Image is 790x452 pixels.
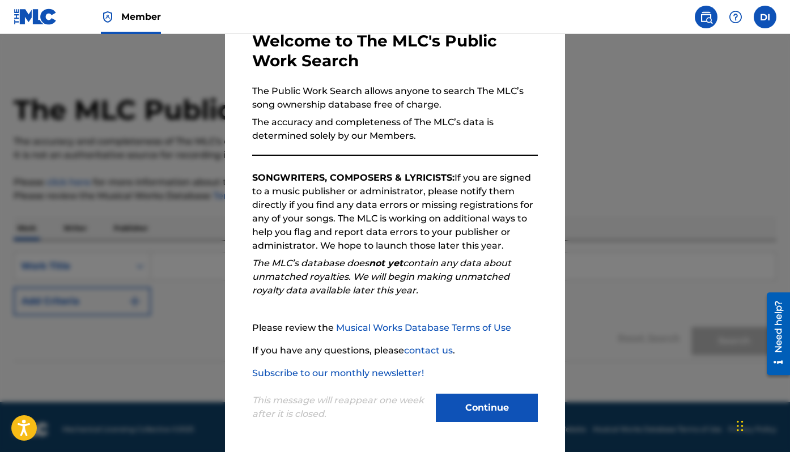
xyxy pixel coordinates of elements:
[436,394,538,422] button: Continue
[252,321,538,335] p: Please review the
[252,84,538,112] p: The Public Work Search allows anyone to search The MLC’s song ownership database free of charge.
[252,171,538,253] p: If you are signed to a music publisher or administrator, please notify them directly if you find ...
[252,172,455,183] strong: SONGWRITERS, COMPOSERS & LYRICISTS:
[758,288,790,379] iframe: Resource Center
[252,31,538,71] h3: Welcome to The MLC's Public Work Search
[404,345,453,356] a: contact us
[695,6,717,28] a: Public Search
[737,409,744,443] div: Drag
[252,368,424,378] a: Subscribe to our monthly newsletter!
[733,398,790,452] iframe: Chat Widget
[252,258,511,296] em: The MLC’s database does contain any data about unmatched royalties. We will begin making unmatche...
[101,10,114,24] img: Top Rightsholder
[724,6,747,28] div: Help
[252,344,538,357] p: If you have any questions, please .
[369,258,403,268] strong: not yet
[336,322,511,333] a: Musical Works Database Terms of Use
[252,394,429,421] p: This message will reappear one week after it is closed.
[252,116,538,143] p: The accuracy and completeness of The MLC’s data is determined solely by our Members.
[699,10,713,24] img: search
[14,8,57,25] img: MLC Logo
[121,10,161,23] span: Member
[729,10,742,24] img: help
[754,6,776,28] div: User Menu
